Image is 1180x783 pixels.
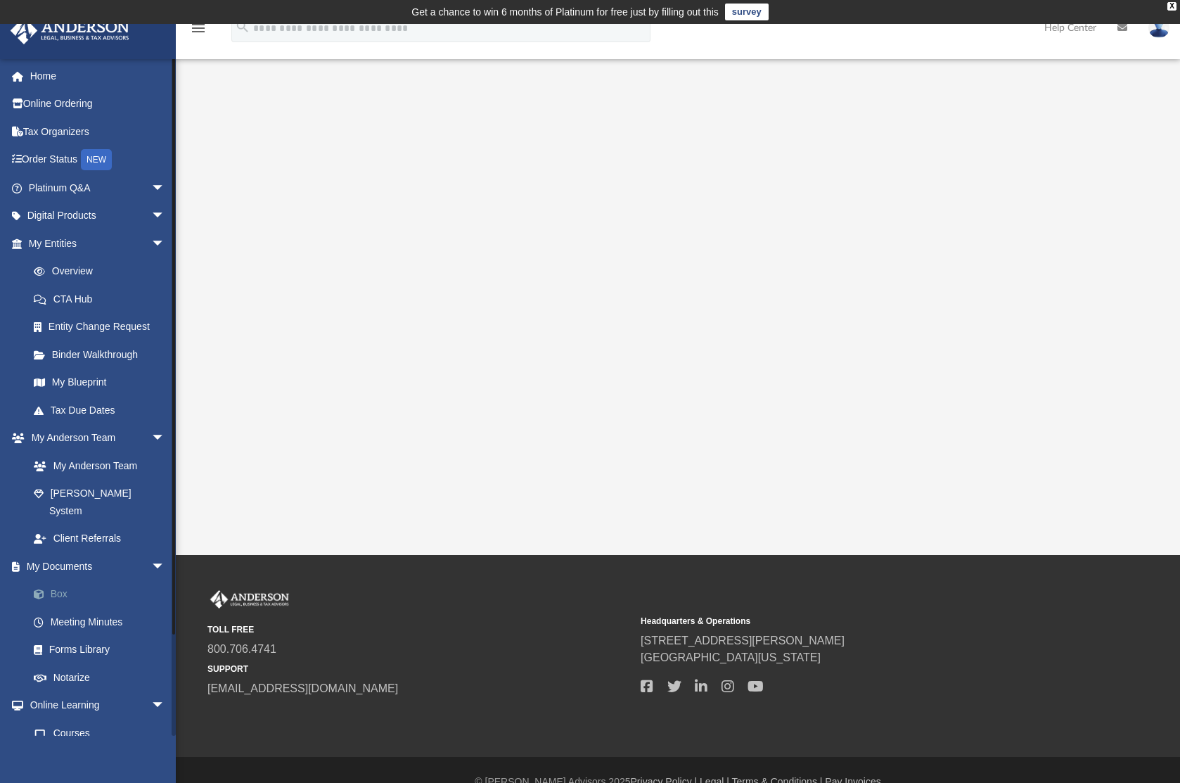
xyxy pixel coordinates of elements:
span: arrow_drop_down [151,692,179,720]
a: Order StatusNEW [10,146,186,174]
a: Client Referrals [20,525,179,553]
span: arrow_drop_down [151,229,179,258]
div: close [1167,2,1176,11]
a: Overview [20,257,186,286]
div: Get a chance to win 6 months of Platinum for free just by filling out this [411,4,719,20]
a: Meeting Minutes [20,608,186,636]
a: [GEOGRAPHIC_DATA][US_STATE] [641,651,821,663]
a: Notarize [20,663,186,692]
a: Forms Library [20,636,179,664]
a: Digital Productsarrow_drop_down [10,202,186,230]
a: 800.706.4741 [207,643,276,655]
a: [PERSON_NAME] System [20,480,179,525]
i: search [235,19,250,34]
img: Anderson Advisors Platinum Portal [207,590,292,609]
a: menu [190,27,207,37]
a: Box [20,580,186,609]
a: Tax Due Dates [20,396,186,424]
a: Binder Walkthrough [20,340,186,369]
span: arrow_drop_down [151,202,179,231]
a: Online Ordering [10,90,186,118]
a: Courses [20,719,179,747]
span: arrow_drop_down [151,552,179,581]
span: arrow_drop_down [151,174,179,203]
a: Platinum Q&Aarrow_drop_down [10,174,186,202]
a: My Anderson Team [20,452,172,480]
i: menu [190,20,207,37]
a: [EMAIL_ADDRESS][DOMAIN_NAME] [207,682,398,694]
a: [STREET_ADDRESS][PERSON_NAME] [641,635,845,647]
a: Home [10,62,186,90]
a: My Documentsarrow_drop_down [10,552,186,580]
img: User Pic [1148,18,1169,38]
a: Tax Organizers [10,117,186,146]
small: Headquarters & Operations [641,615,1064,628]
a: survey [725,4,769,20]
a: My Blueprint [20,369,179,397]
small: SUPPORT [207,663,631,675]
a: Online Learningarrow_drop_down [10,692,179,720]
span: arrow_drop_down [151,424,179,453]
a: CTA Hub [20,285,186,313]
img: Anderson Advisors Platinum Portal [6,17,134,44]
a: My Anderson Teamarrow_drop_down [10,424,179,452]
a: Entity Change Request [20,313,186,341]
div: NEW [81,149,112,170]
a: My Entitiesarrow_drop_down [10,229,186,257]
small: TOLL FREE [207,623,631,636]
